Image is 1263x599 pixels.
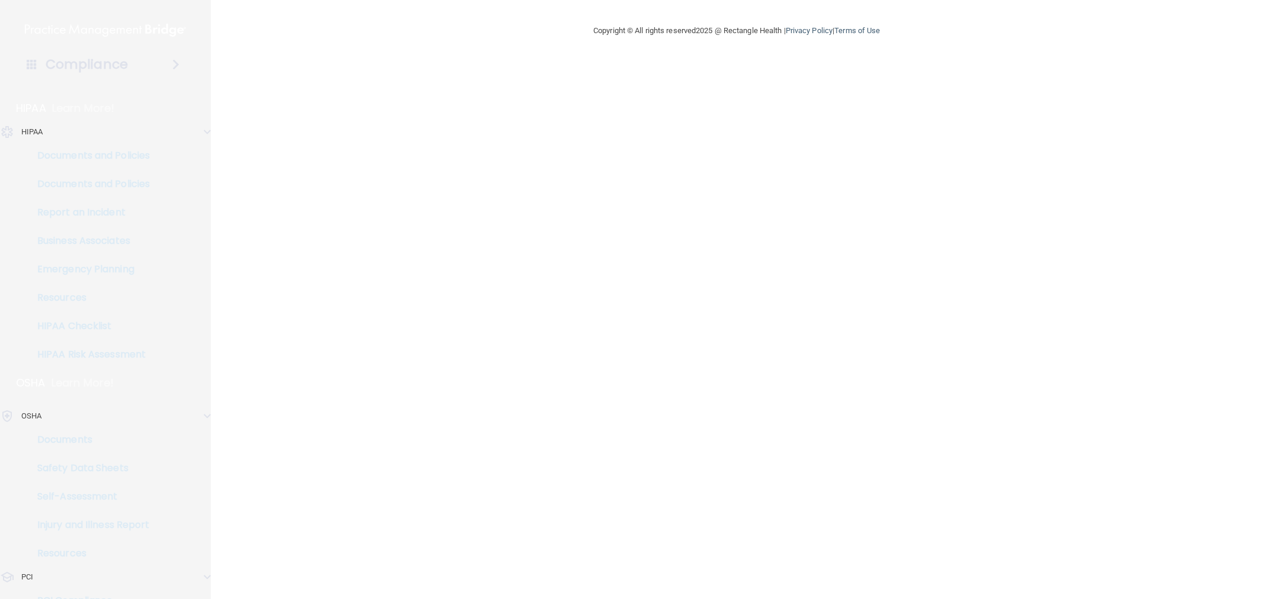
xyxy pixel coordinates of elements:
[8,150,169,162] p: Documents and Policies
[8,491,169,503] p: Self-Assessment
[21,570,33,584] p: PCI
[8,462,169,474] p: Safety Data Sheets
[8,178,169,190] p: Documents and Policies
[8,320,169,332] p: HIPAA Checklist
[21,409,41,423] p: OSHA
[834,26,880,35] a: Terms of Use
[520,12,953,50] div: Copyright © All rights reserved 2025 @ Rectangle Health | |
[8,519,169,531] p: Injury and Illness Report
[8,235,169,247] p: Business Associates
[52,376,114,390] p: Learn More!
[46,56,128,73] h4: Compliance
[52,101,115,115] p: Learn More!
[8,434,169,446] p: Documents
[8,548,169,559] p: Resources
[25,18,186,42] img: PMB logo
[16,101,46,115] p: HIPAA
[786,26,833,35] a: Privacy Policy
[8,349,169,360] p: HIPAA Risk Assessment
[8,292,169,304] p: Resources
[16,376,46,390] p: OSHA
[8,207,169,218] p: Report an Incident
[8,263,169,275] p: Emergency Planning
[21,125,43,139] p: HIPAA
